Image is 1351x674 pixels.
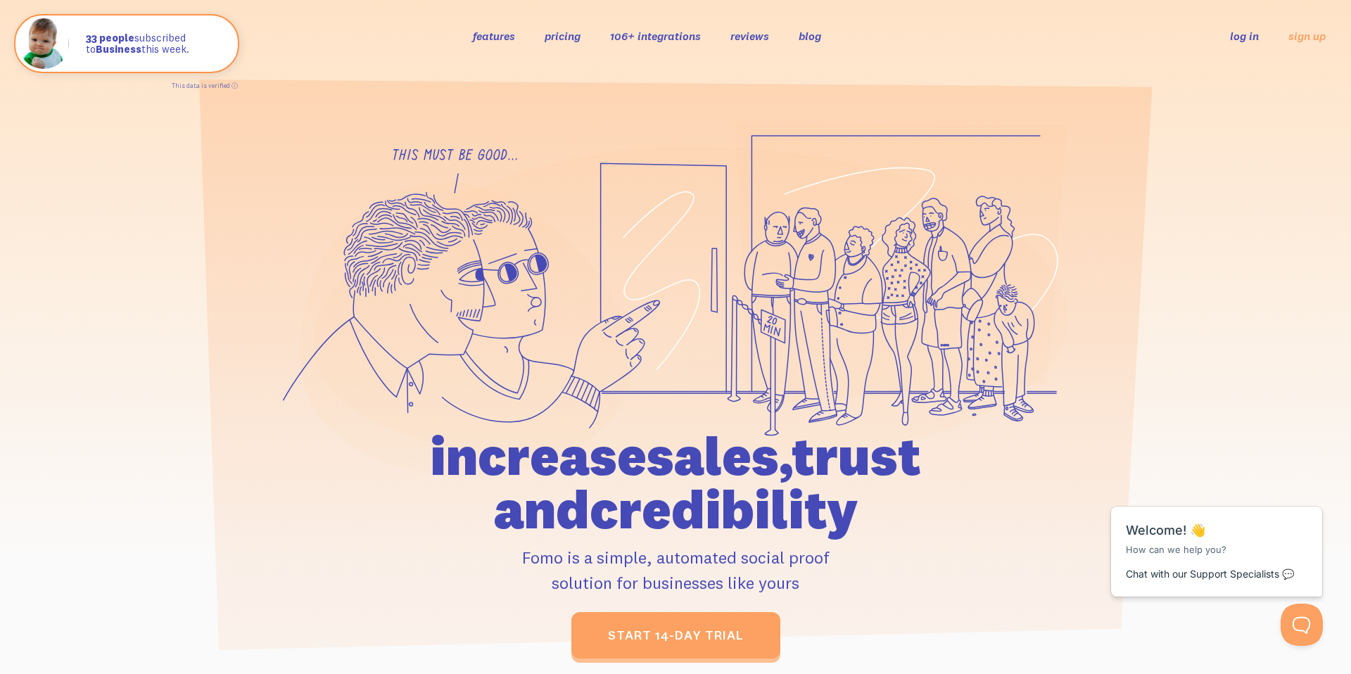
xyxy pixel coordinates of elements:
[86,32,224,56] p: subscribed to this week.
[730,29,769,43] a: reviews
[96,42,141,56] strong: Business
[571,612,780,659] a: start 14-day trial
[1104,471,1331,604] iframe: Help Scout Beacon - Messages and Notifications
[172,82,238,89] a: This data is verified ⓘ
[1230,29,1259,43] a: log in
[799,29,821,43] a: blog
[350,545,1001,595] p: Fomo is a simple, automated social proof solution for businesses like yours
[610,29,701,43] a: 106+ integrations
[473,29,515,43] a: features
[1288,29,1326,44] a: sign up
[350,429,1001,536] h1: increase sales, trust and credibility
[545,29,581,43] a: pricing
[1281,604,1323,646] iframe: Help Scout Beacon - Open
[86,31,134,44] strong: 33 people
[18,18,69,69] img: Fomo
